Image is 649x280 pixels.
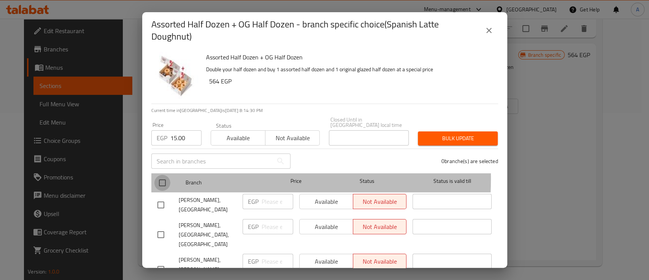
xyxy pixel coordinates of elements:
button: Bulk update [418,131,498,146]
span: Bulk update [424,134,492,143]
input: Please enter price [262,254,293,269]
p: Current time in [GEOGRAPHIC_DATA] is [DATE] 8:14:30 PM [151,107,498,114]
button: Available [211,130,265,146]
span: Status [327,176,406,186]
h6: 564 EGP [209,76,492,86]
span: [PERSON_NAME], [GEOGRAPHIC_DATA], [GEOGRAPHIC_DATA] [179,221,236,249]
span: Not available [268,133,317,144]
p: EGP [248,197,259,206]
p: EGP [248,222,259,231]
h6: Assorted Half Dozen + OG Half Dozen [206,52,492,62]
img: Assorted Half Dozen + OG Half Dozen [151,52,200,101]
p: EGP [248,257,259,266]
span: Price [271,176,321,186]
span: Branch [186,178,265,187]
p: EGP [157,133,167,142]
input: Search in branches [151,154,273,169]
span: [PERSON_NAME], [GEOGRAPHIC_DATA] [179,195,236,214]
span: Status is valid till [413,176,492,186]
h2: Assorted Half Dozen + OG Half Dozen - branch specific choice(Spanish Latte Doughnut) [151,18,480,43]
button: close [480,21,498,40]
input: Please enter price [262,194,293,209]
p: 0 branche(s) are selected [441,157,498,165]
button: Not available [265,130,320,146]
input: Please enter price [262,219,293,234]
input: Please enter price [170,130,202,146]
span: Available [214,133,262,144]
p: Double your half dozen and buy 1 assorted half dozen and 1 original glazed half dozen at a specia... [206,65,492,74]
